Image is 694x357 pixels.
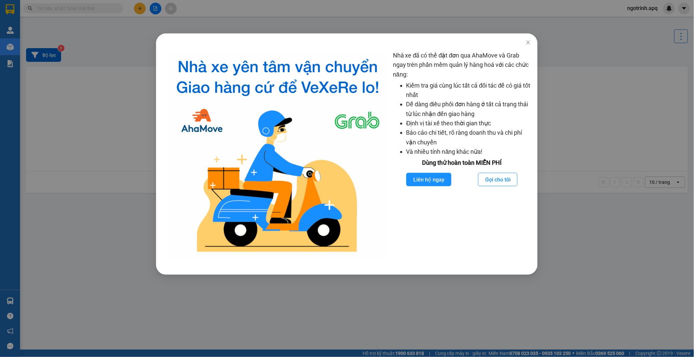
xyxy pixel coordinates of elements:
div: Dùng thử hoàn toàn MIỄN PHÍ [393,158,531,167]
div: Nhà xe đã có thể đặt đơn qua AhaMove và Grab ngay trên phần mềm quản lý hàng hoá với các chức năng: [393,51,531,258]
li: Dễ dàng điều phối đơn hàng ở tất cả trạng thái từ lúc nhận đến giao hàng [406,100,531,119]
li: Kiểm tra giá cùng lúc tất cả đối tác để có giá tốt nhất [406,81,531,100]
span: close [526,40,531,45]
button: Liên hệ ngay [406,173,451,186]
img: logo [168,51,388,258]
button: Gọi cho tôi [478,173,518,186]
li: Định vị tài xế theo thời gian thực [406,119,531,128]
span: Gọi cho tôi [485,175,511,184]
button: Close [519,33,538,52]
li: Và nhiều tính năng khác nữa! [406,147,531,156]
span: Liên hệ ngay [413,175,444,184]
li: Báo cáo chi tiết, rõ ràng doanh thu và chi phí vận chuyển [406,128,531,147]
